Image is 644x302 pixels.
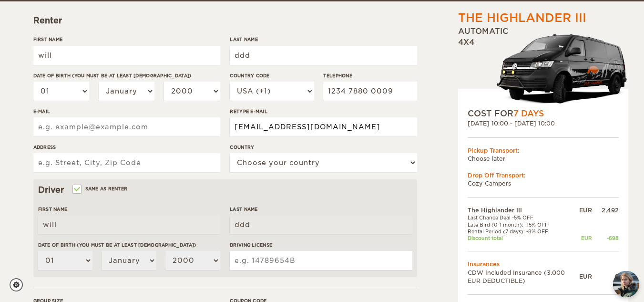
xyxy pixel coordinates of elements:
[230,206,412,213] label: Last Name
[323,82,417,101] input: e.g. 1 234 567 890
[10,278,29,292] a: Cookie settings
[230,215,412,234] input: e.g. Smith
[33,108,220,115] label: E-mail
[230,117,417,136] input: e.g. example@example.com
[33,72,220,79] label: Date of birth (You must be at least [DEMOGRAPHIC_DATA])
[38,184,412,196] div: Driver
[468,221,579,228] td: Late Bird (0-1 month): -15% OFF
[468,179,619,187] td: Cozy Campers
[33,144,220,151] label: Address
[33,153,220,172] input: e.g. Street, City, Zip Code
[230,108,417,115] label: Retype E-mail
[38,241,220,249] label: Date of birth (You must be at least [DEMOGRAPHIC_DATA])
[33,36,220,43] label: First Name
[230,241,412,249] label: Driving License
[613,271,639,297] img: Freyja at Cozy Campers
[592,235,619,241] div: -698
[38,206,220,213] label: First Name
[513,109,544,118] span: 7 Days
[468,206,579,214] td: The Highlander III
[468,155,619,163] td: Choose later
[230,251,412,270] input: e.g. 14789654B
[468,214,579,221] td: Last Chance Deal -5% OFF
[468,171,619,179] div: Drop Off Transport:
[579,272,592,281] div: EUR
[468,108,619,119] div: COST FOR
[468,146,619,155] div: Pickup Transport:
[592,206,619,214] div: 2,492
[73,184,128,193] label: Same as renter
[230,36,417,43] label: Last Name
[468,260,619,268] td: Insurances
[468,228,579,235] td: Rental Period (7 days): -8% OFF
[458,26,628,108] div: Automatic 4x4
[468,269,579,285] td: CDW Included Insurance (3.000 EUR DEDUCTIBLE)
[33,15,417,26] div: Renter
[323,72,417,79] label: Telephone
[458,10,586,26] div: The Highlander III
[38,215,220,234] input: e.g. William
[613,271,639,297] button: chat-button
[73,187,80,193] input: Same as renter
[33,117,220,136] input: e.g. example@example.com
[33,46,220,65] input: e.g. William
[230,144,417,151] label: Country
[579,206,592,214] div: EUR
[592,272,619,281] div: 0
[468,119,619,127] div: [DATE] 10:00 - [DATE] 10:00
[496,29,628,108] img: stor-langur-4.png
[230,46,417,65] input: e.g. Smith
[579,235,592,241] div: EUR
[468,235,579,241] td: Discount total
[230,72,314,79] label: Country Code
